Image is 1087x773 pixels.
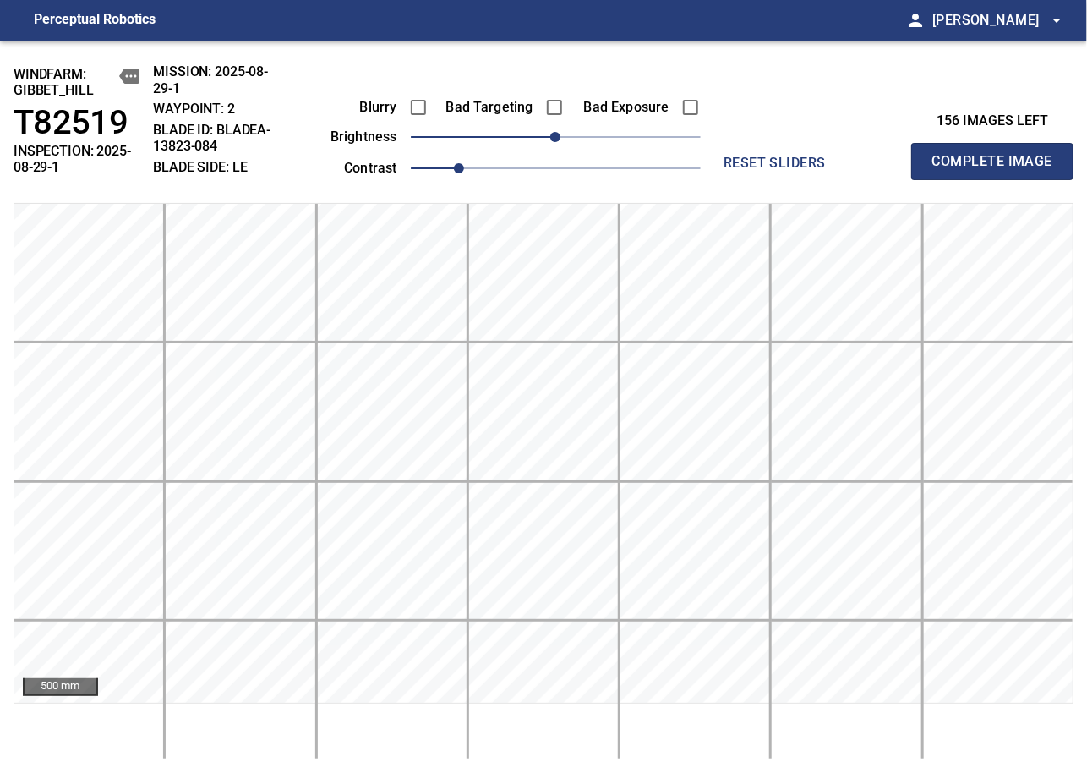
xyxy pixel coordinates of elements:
h2: BLADE ID: bladeA-13823-084 [153,122,278,154]
span: reset sliders [714,151,836,175]
label: contrast [303,162,397,175]
span: person [905,10,926,30]
label: Blurry [303,101,397,114]
h2: MISSION: 2025-08-29-1 [153,63,278,96]
figcaption: Perceptual Robotics [34,7,156,34]
h2: windfarm: Gibbet_Hill [14,66,139,98]
label: Bad Targeting [439,101,533,114]
label: brightness [303,130,397,144]
button: reset sliders [707,146,843,180]
span: Complete Image [930,150,1055,173]
button: copy message details [119,66,139,86]
h2: INSPECTION: 2025-08-29-1 [14,143,139,175]
h1: T82519 [14,103,139,143]
h2: WAYPOINT: 2 [153,101,278,117]
h3: 156 images left [911,113,1073,129]
span: [PERSON_NAME] [932,8,1067,32]
label: Bad Exposure [575,101,669,114]
button: [PERSON_NAME] [926,3,1067,37]
h2: BLADE SIDE: LE [153,159,278,175]
button: Complete Image [911,143,1073,180]
span: arrow_drop_down [1046,10,1067,30]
